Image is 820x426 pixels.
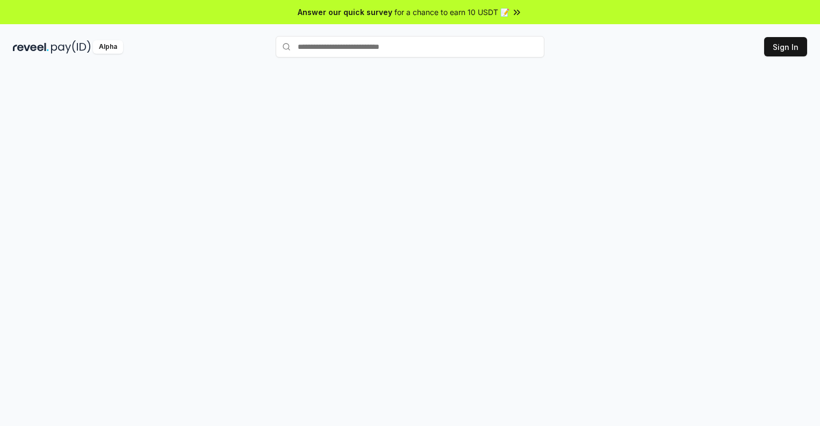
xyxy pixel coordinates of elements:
[394,6,509,18] span: for a chance to earn 10 USDT 📝
[93,40,123,54] div: Alpha
[764,37,807,56] button: Sign In
[298,6,392,18] span: Answer our quick survey
[51,40,91,54] img: pay_id
[13,40,49,54] img: reveel_dark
